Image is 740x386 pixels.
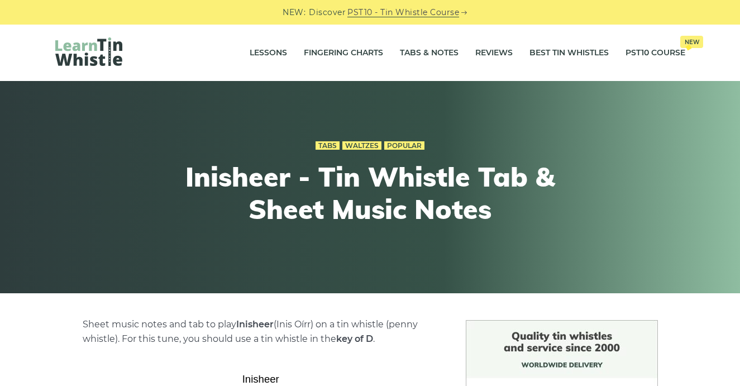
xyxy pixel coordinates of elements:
a: Tabs & Notes [400,39,459,67]
h1: Inisheer - Tin Whistle Tab & Sheet Music Notes [165,161,576,225]
p: Sheet music notes and tab to play (Inis Oírr) on a tin whistle (penny whistle). For this tune, yo... [83,317,439,346]
a: PST10 CourseNew [626,39,685,67]
a: Fingering Charts [304,39,383,67]
a: Lessons [250,39,287,67]
a: Tabs [316,141,340,150]
span: New [680,36,703,48]
strong: key of D [336,333,373,344]
img: LearnTinWhistle.com [55,37,122,66]
strong: Inisheer [236,319,274,330]
a: Best Tin Whistles [529,39,609,67]
a: Popular [384,141,424,150]
a: Reviews [475,39,513,67]
a: Waltzes [342,141,381,150]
